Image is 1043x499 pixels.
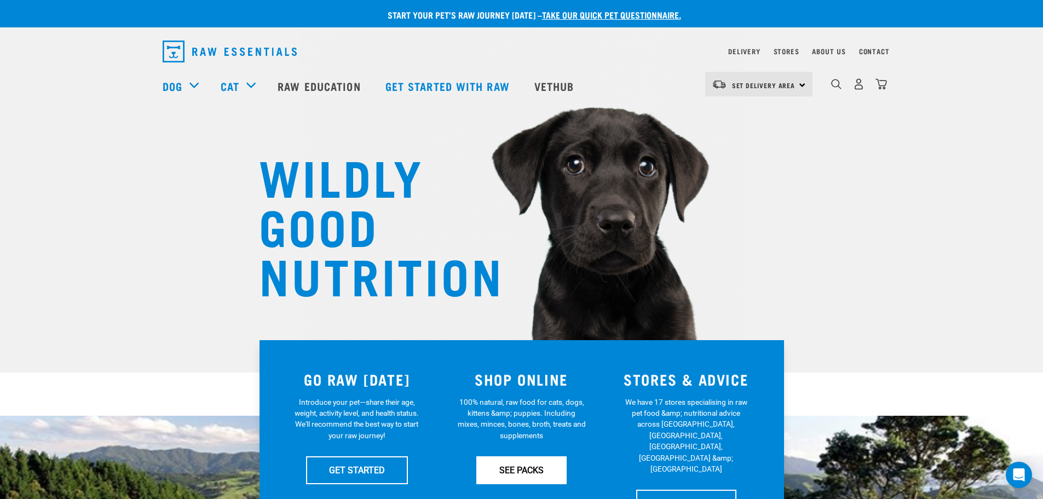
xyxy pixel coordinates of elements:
[875,78,887,90] img: home-icon@2x.png
[374,64,523,108] a: Get started with Raw
[732,83,796,87] span: Set Delivery Area
[221,78,239,94] a: Cat
[853,78,865,90] img: user.png
[542,12,681,17] a: take our quick pet questionnaire.
[859,49,890,53] a: Contact
[812,49,845,53] a: About Us
[259,151,478,299] h1: WILDLY GOOD NUTRITION
[774,49,799,53] a: Stores
[292,397,421,441] p: Introduce your pet—share their age, weight, activity level, and health status. We'll recommend th...
[267,64,374,108] a: Raw Education
[831,79,842,89] img: home-icon-1@2x.png
[622,397,751,475] p: We have 17 stores specialising in raw pet food &amp; nutritional advice across [GEOGRAPHIC_DATA],...
[523,64,588,108] a: Vethub
[457,397,586,441] p: 100% natural, raw food for cats, dogs, kittens &amp; puppies. Including mixes, minces, bones, bro...
[281,371,433,388] h3: GO RAW [DATE]
[446,371,597,388] h3: SHOP ONLINE
[154,36,890,67] nav: dropdown navigation
[163,41,297,62] img: Raw Essentials Logo
[728,49,760,53] a: Delivery
[163,78,182,94] a: Dog
[476,456,567,484] a: SEE PACKS
[306,456,408,484] a: GET STARTED
[1006,462,1032,488] div: Open Intercom Messenger
[712,79,727,89] img: van-moving.png
[610,371,762,388] h3: STORES & ADVICE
